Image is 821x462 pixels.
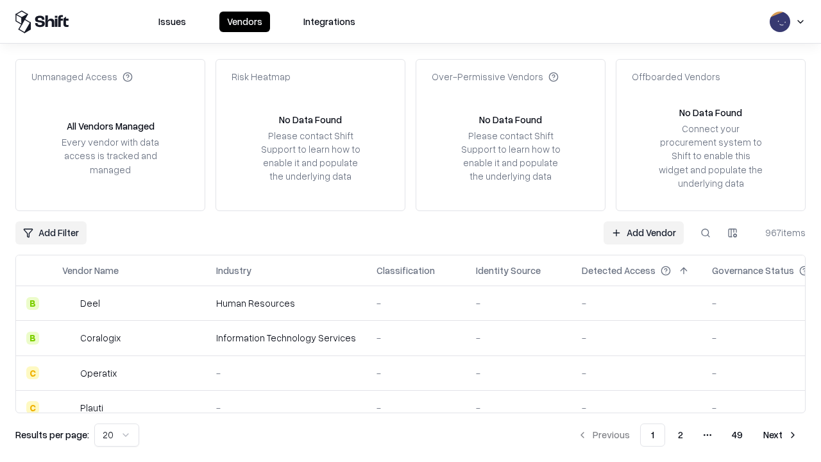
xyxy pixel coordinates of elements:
[679,106,742,119] div: No Data Found
[26,297,39,310] div: B
[476,331,561,345] div: -
[80,331,121,345] div: Coralogix
[26,332,39,345] div: B
[377,331,455,345] div: -
[582,401,691,415] div: -
[216,331,356,345] div: Information Technology Services
[377,296,455,310] div: -
[216,264,251,277] div: Industry
[26,401,39,414] div: C
[640,424,665,447] button: 1
[668,424,693,447] button: 2
[432,70,559,83] div: Over-Permissive Vendors
[62,366,75,379] img: Operatix
[257,129,364,184] div: Please contact Shift Support to learn how to enable it and populate the underlying data
[756,424,806,447] button: Next
[62,297,75,310] img: Deel
[582,264,656,277] div: Detected Access
[296,12,363,32] button: Integrations
[476,296,561,310] div: -
[151,12,194,32] button: Issues
[80,296,100,310] div: Deel
[377,401,455,415] div: -
[476,366,561,380] div: -
[722,424,753,447] button: 49
[712,264,794,277] div: Governance Status
[15,221,87,244] button: Add Filter
[377,264,435,277] div: Classification
[15,428,89,441] p: Results per page:
[657,122,764,190] div: Connect your procurement system to Shift to enable this widget and populate the underlying data
[582,331,691,345] div: -
[57,135,164,176] div: Every vendor with data access is tracked and managed
[279,113,342,126] div: No Data Found
[219,12,270,32] button: Vendors
[216,366,356,380] div: -
[232,70,291,83] div: Risk Heatmap
[31,70,133,83] div: Unmanaged Access
[632,70,720,83] div: Offboarded Vendors
[67,119,155,133] div: All Vendors Managed
[582,366,691,380] div: -
[570,424,806,447] nav: pagination
[377,366,455,380] div: -
[62,401,75,414] img: Plauti
[476,401,561,415] div: -
[216,401,356,415] div: -
[754,226,806,239] div: 967 items
[457,129,564,184] div: Please contact Shift Support to learn how to enable it and populate the underlying data
[62,264,119,277] div: Vendor Name
[479,113,542,126] div: No Data Found
[604,221,684,244] a: Add Vendor
[80,366,117,380] div: Operatix
[216,296,356,310] div: Human Resources
[26,366,39,379] div: C
[582,296,691,310] div: -
[476,264,541,277] div: Identity Source
[62,332,75,345] img: Coralogix
[80,401,103,415] div: Plauti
